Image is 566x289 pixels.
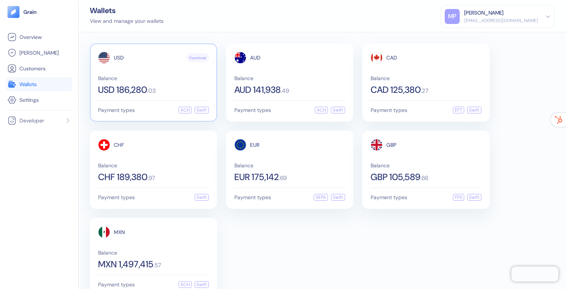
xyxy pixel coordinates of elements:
div: [EMAIL_ADDRESS][DOMAIN_NAME] [464,17,538,24]
span: Customers [19,65,46,72]
iframe: Chatra live chat [511,267,559,282]
span: [PERSON_NAME] [19,49,59,57]
div: View and manage your wallets [90,17,164,25]
span: Balance [98,76,209,81]
span: Balance [98,250,209,255]
div: ACH [179,107,192,113]
span: Payment types [371,107,407,113]
span: Payment types [234,195,271,200]
div: FPS [453,194,464,201]
div: ACH [315,107,328,113]
span: Overview [19,33,42,41]
span: GBP 105,589 [371,173,420,182]
img: logo-tablet-V2.svg [7,6,19,18]
span: EUR 175,142 [234,173,279,182]
span: Balance [234,163,345,168]
span: . 57 [153,262,161,268]
span: Payment types [98,195,135,200]
div: SEPA [314,194,328,201]
span: . 97 [147,175,155,181]
span: Balance [371,76,481,81]
div: Swift [195,107,209,113]
span: Payment types [98,107,135,113]
a: Customers [7,64,71,73]
span: CAD 125,380 [371,85,421,94]
a: Wallets [7,80,71,89]
span: Wallets [19,80,37,88]
span: EUR [250,142,259,147]
span: MXN 1,497,415 [98,260,153,269]
a: [PERSON_NAME] [7,48,71,57]
span: AUD 141,938 [234,85,281,94]
span: Payment types [371,195,407,200]
span: CHF 189,380 [98,173,147,182]
span: Functional [189,55,206,61]
div: ACH [179,281,192,288]
div: Swift [331,107,345,113]
img: logo [23,9,37,15]
span: Balance [98,163,209,168]
span: AUD [250,55,261,60]
span: . 03 [147,88,156,94]
div: Swift [467,107,481,113]
span: . 49 [281,88,289,94]
div: Swift [331,194,345,201]
div: Swift [195,194,209,201]
span: MXN [114,229,125,235]
span: Balance [234,76,345,81]
span: CHF [114,142,124,147]
div: [PERSON_NAME] [464,9,503,17]
span: Payment types [234,107,271,113]
div: Wallets [90,7,164,14]
span: . 27 [421,88,428,94]
div: MP [445,9,460,24]
span: USD 186,280 [98,85,147,94]
div: Swift [467,194,481,201]
span: CAD [386,55,397,60]
span: Payment types [98,282,135,287]
span: Developer [19,117,44,124]
span: Settings [19,96,39,104]
span: GBP [386,142,396,147]
a: Settings [7,95,71,104]
span: . 66 [420,175,428,181]
div: Swift [195,281,209,288]
span: Balance [371,163,481,168]
a: Overview [7,33,71,42]
span: USD [114,55,124,60]
div: EFT [453,107,464,113]
span: . 69 [279,175,287,181]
